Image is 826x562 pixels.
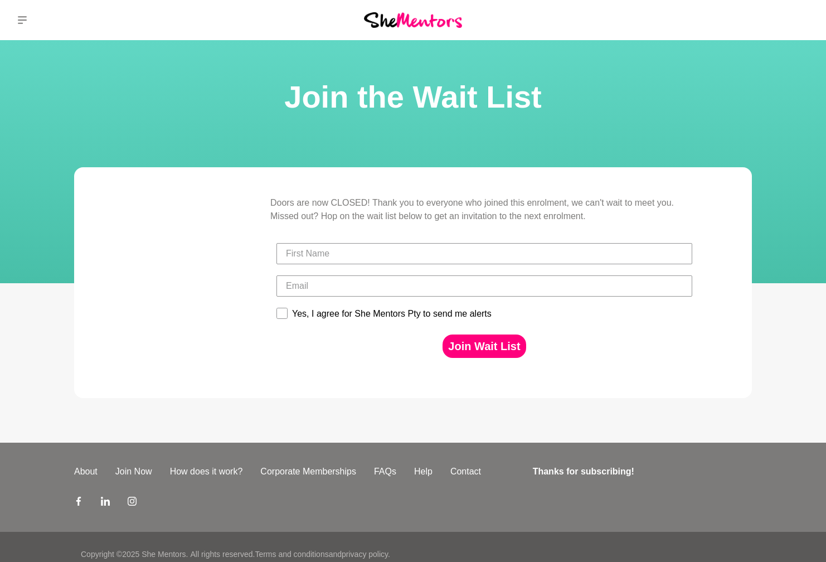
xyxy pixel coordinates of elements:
a: Join Now [106,465,161,478]
a: privacy policy [342,550,388,559]
a: How does it work? [161,465,252,478]
p: Copyright © 2025 She Mentors . [81,549,188,560]
p: All rights reserved. and . [190,549,390,560]
a: Ali Adey [786,7,813,33]
img: She Mentors Logo [364,12,462,27]
p: Doors are now CLOSED! Thank you to everyone who joined this enrolment, we can't wait to meet you.... [270,196,698,223]
a: Facebook [74,496,83,510]
a: Contact [441,465,490,478]
a: Instagram [128,496,137,510]
a: Corporate Memberships [251,465,365,478]
h4: Thanks for subscribing! [533,465,745,478]
a: FAQs [365,465,405,478]
h1: Join the Wait List [13,76,813,118]
div: Yes, I agree for She Mentors Pty to send me alerts [292,309,492,319]
a: About [65,465,106,478]
button: Join Wait List [443,335,526,358]
a: Terms and conditions [255,550,328,559]
a: LinkedIn [101,496,110,510]
input: Email [276,275,692,297]
input: First Name [276,243,692,264]
a: Help [405,465,441,478]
